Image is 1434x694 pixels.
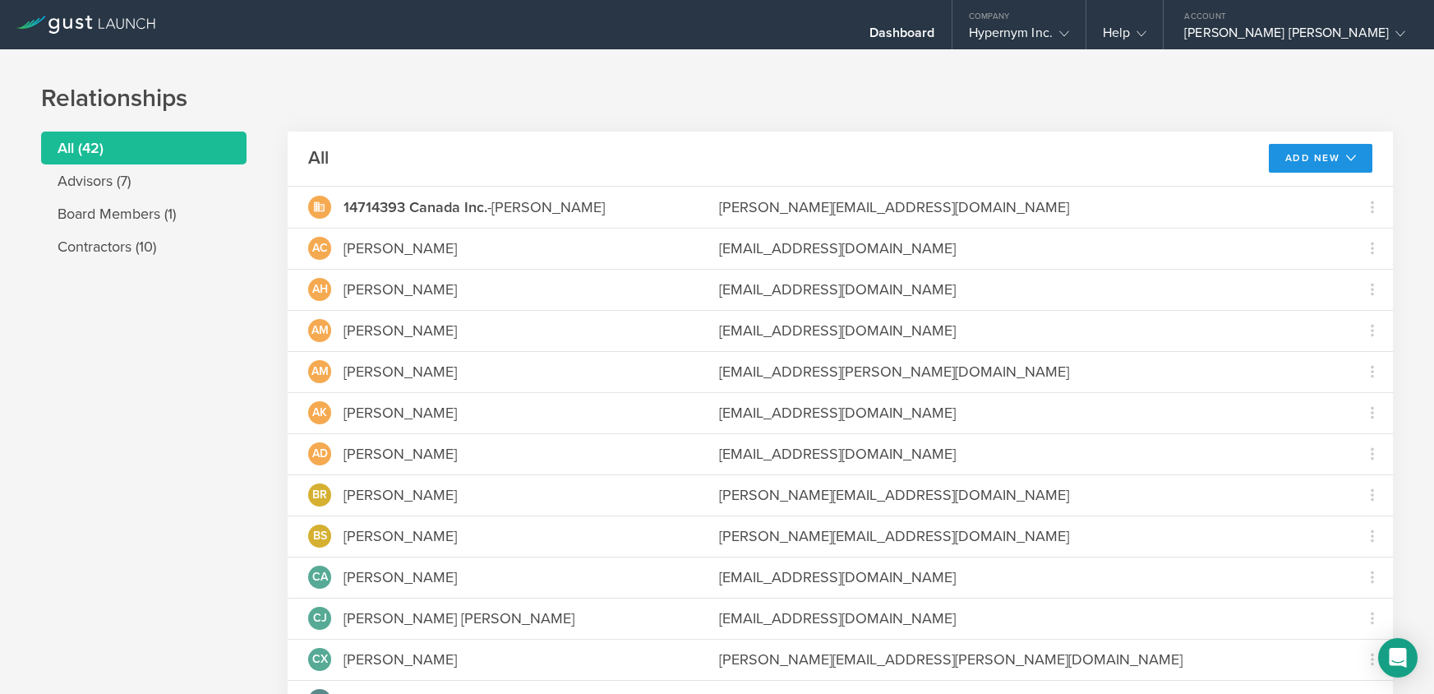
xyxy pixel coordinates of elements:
[311,366,329,377] span: AM
[312,654,328,665] span: CX
[869,25,935,49] div: Dashboard
[344,525,457,547] div: [PERSON_NAME]
[41,132,247,164] li: All (42)
[344,198,491,216] span: -
[344,198,487,216] strong: 14714393 Canada Inc.
[719,484,1331,506] div: [PERSON_NAME][EMAIL_ADDRESS][DOMAIN_NAME]
[344,197,605,218] div: [PERSON_NAME]
[344,567,457,588] div: [PERSON_NAME]
[312,448,328,460] span: AD
[308,146,329,170] h2: All
[719,443,1331,465] div: [EMAIL_ADDRESS][DOMAIN_NAME]
[1103,25,1146,49] div: Help
[719,608,1331,629] div: [EMAIL_ADDRESS][DOMAIN_NAME]
[312,243,328,254] span: AC
[1378,638,1418,678] div: Open Intercom Messenger
[719,649,1331,670] div: [PERSON_NAME][EMAIL_ADDRESS][PERSON_NAME][DOMAIN_NAME]
[344,320,457,341] div: [PERSON_NAME]
[719,525,1331,547] div: [PERSON_NAME][EMAIL_ADDRESS][DOMAIN_NAME]
[344,649,457,670] div: [PERSON_NAME]
[719,279,1331,300] div: [EMAIL_ADDRESS][DOMAIN_NAME]
[41,164,247,197] li: Advisors (7)
[344,608,574,629] div: [PERSON_NAME] [PERSON_NAME]
[344,402,457,423] div: [PERSON_NAME]
[344,443,457,465] div: [PERSON_NAME]
[41,230,247,263] li: Contractors (10)
[344,279,457,300] div: [PERSON_NAME]
[719,402,1331,423] div: [EMAIL_ADDRESS][DOMAIN_NAME]
[344,484,457,506] div: [PERSON_NAME]
[344,361,457,382] div: [PERSON_NAME]
[719,320,1331,341] div: [EMAIL_ADDRESS][DOMAIN_NAME]
[312,284,328,295] span: AH
[312,489,327,501] span: BR
[719,197,1331,218] div: [PERSON_NAME][EMAIL_ADDRESS][DOMAIN_NAME]
[344,238,457,259] div: [PERSON_NAME]
[969,25,1069,49] div: Hypernym Inc.
[719,567,1331,588] div: [EMAIL_ADDRESS][DOMAIN_NAME]
[1184,25,1405,49] div: [PERSON_NAME] [PERSON_NAME]
[719,361,1331,382] div: [EMAIL_ADDRESS][PERSON_NAME][DOMAIN_NAME]
[41,197,247,230] li: Board Members (1)
[312,571,328,583] span: CA
[312,407,327,419] span: AK
[719,238,1331,259] div: [EMAIL_ADDRESS][DOMAIN_NAME]
[313,613,327,624] span: CJ
[41,82,1393,115] h1: Relationships
[313,530,327,542] span: BS
[311,325,329,336] span: AM
[1269,144,1373,173] button: Add New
